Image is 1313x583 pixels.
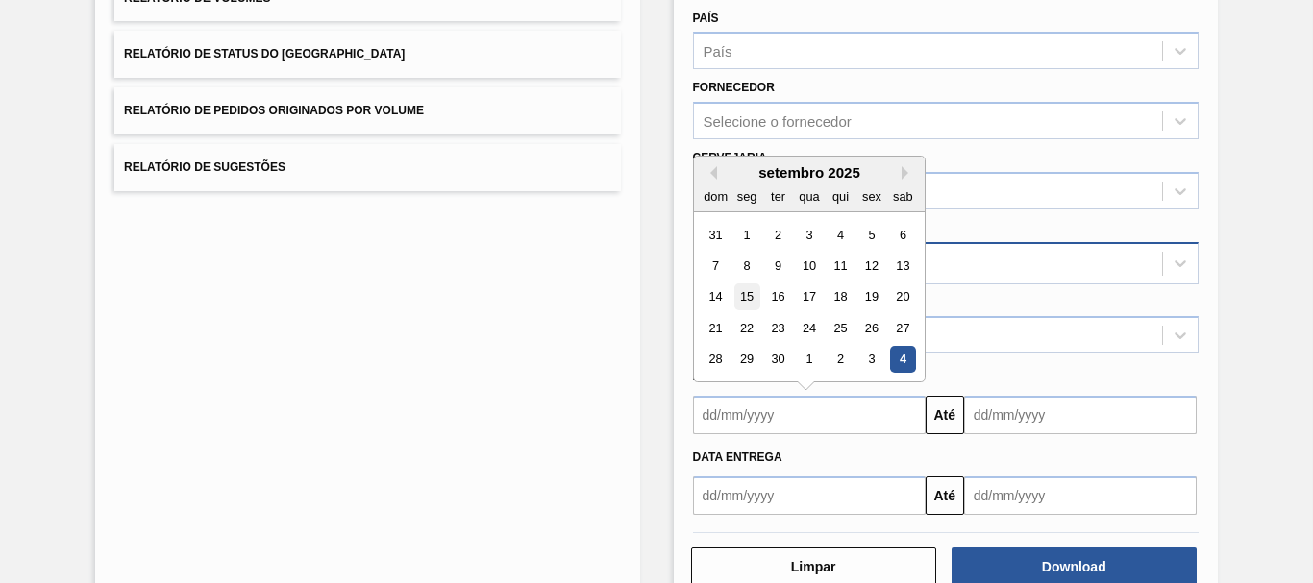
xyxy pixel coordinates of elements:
div: Choose sexta-feira, 12 de setembro de 2025 [858,253,884,279]
button: Relatório de Sugestões [114,144,620,191]
input: dd/mm/yyyy [964,476,1197,515]
button: Relatório de Status do [GEOGRAPHIC_DATA] [114,31,620,78]
div: Choose quinta-feira, 25 de setembro de 2025 [827,315,853,341]
div: Choose segunda-feira, 1 de setembro de 2025 [733,222,759,248]
div: Choose quinta-feira, 11 de setembro de 2025 [827,253,853,279]
div: Selecione o fornecedor [704,113,852,130]
button: Next Month [902,166,915,180]
label: Fornecedor [693,81,775,94]
span: Data Entrega [693,450,782,464]
div: sex [858,183,884,209]
label: Cervejaria [693,151,767,164]
div: Choose sábado, 20 de setembro de 2025 [889,284,915,310]
button: Até [926,476,964,515]
button: Relatório de Pedidos Originados por Volume [114,87,620,134]
div: Choose quarta-feira, 24 de setembro de 2025 [796,315,822,341]
div: Choose quarta-feira, 3 de setembro de 2025 [796,222,822,248]
div: month 2025-09 [700,219,918,375]
div: Choose sexta-feira, 3 de outubro de 2025 [858,347,884,373]
button: Previous Month [704,166,717,180]
input: dd/mm/yyyy [693,476,926,515]
div: setembro 2025 [694,164,925,181]
div: Choose segunda-feira, 15 de setembro de 2025 [733,284,759,310]
div: Choose terça-feira, 16 de setembro de 2025 [764,284,790,310]
div: Choose sábado, 4 de outubro de 2025 [889,347,915,373]
div: Choose domingo, 21 de setembro de 2025 [703,315,729,341]
label: País [693,12,719,25]
span: Relatório de Sugestões [124,160,285,174]
div: Choose terça-feira, 23 de setembro de 2025 [764,315,790,341]
div: Choose quarta-feira, 17 de setembro de 2025 [796,284,822,310]
div: Choose sábado, 6 de setembro de 2025 [889,222,915,248]
span: Relatório de Status do [GEOGRAPHIC_DATA] [124,47,405,61]
div: Choose domingo, 28 de setembro de 2025 [703,347,729,373]
div: Choose sábado, 13 de setembro de 2025 [889,253,915,279]
div: Choose quinta-feira, 2 de outubro de 2025 [827,347,853,373]
div: Choose quinta-feira, 4 de setembro de 2025 [827,222,853,248]
span: Relatório de Pedidos Originados por Volume [124,104,424,117]
div: Choose sexta-feira, 19 de setembro de 2025 [858,284,884,310]
div: ter [764,183,790,209]
div: Choose quinta-feira, 18 de setembro de 2025 [827,284,853,310]
div: Choose terça-feira, 9 de setembro de 2025 [764,253,790,279]
div: Choose domingo, 14 de setembro de 2025 [703,284,729,310]
div: dom [703,183,729,209]
div: Choose sexta-feira, 5 de setembro de 2025 [858,222,884,248]
div: seg [733,183,759,209]
div: Choose segunda-feira, 22 de setembro de 2025 [733,315,759,341]
div: Choose quarta-feira, 10 de setembro de 2025 [796,253,822,279]
input: dd/mm/yyyy [964,396,1197,434]
button: Até [926,396,964,434]
div: Choose domingo, 7 de setembro de 2025 [703,253,729,279]
div: qui [827,183,853,209]
div: Choose segunda-feira, 8 de setembro de 2025 [733,253,759,279]
div: Choose quarta-feira, 1 de outubro de 2025 [796,347,822,373]
div: sab [889,183,915,209]
div: País [704,43,732,60]
div: Choose segunda-feira, 29 de setembro de 2025 [733,347,759,373]
div: Choose sábado, 27 de setembro de 2025 [889,315,915,341]
div: Choose terça-feira, 30 de setembro de 2025 [764,347,790,373]
div: qua [796,183,822,209]
input: dd/mm/yyyy [693,396,926,434]
div: Choose domingo, 31 de agosto de 2025 [703,222,729,248]
div: Choose sexta-feira, 26 de setembro de 2025 [858,315,884,341]
div: Choose terça-feira, 2 de setembro de 2025 [764,222,790,248]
